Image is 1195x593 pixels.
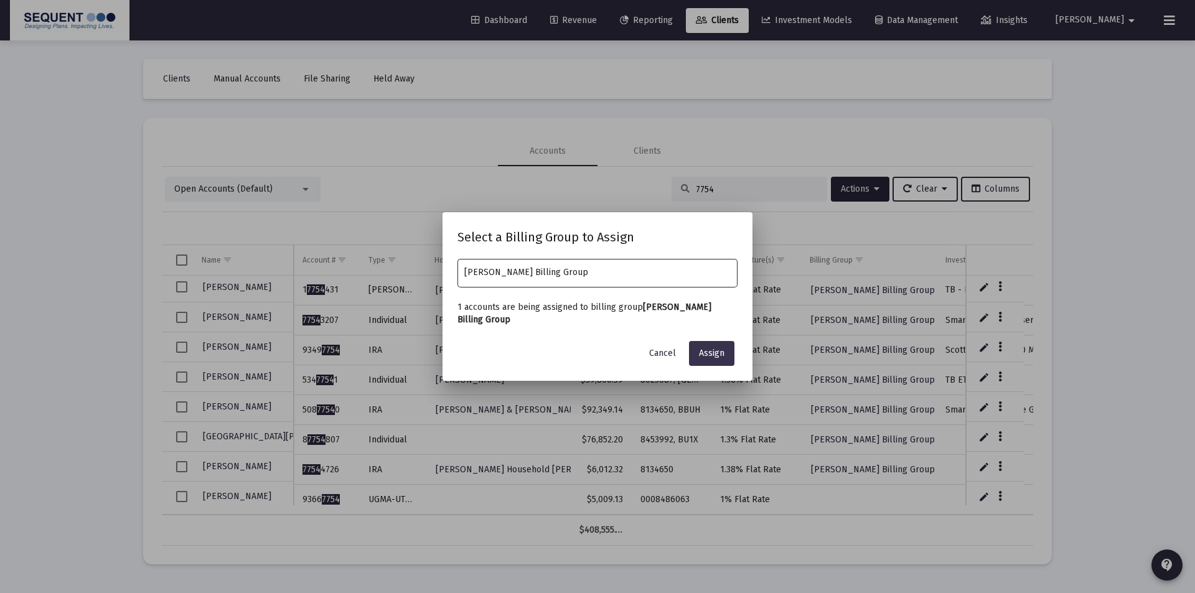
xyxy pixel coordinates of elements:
span: Assign [699,348,724,358]
p: 1 accounts are being assigned to billing group [457,301,738,326]
input: Select a billing group [464,268,731,278]
h2: Select a Billing Group to Assign [457,227,738,247]
button: Assign [689,341,734,366]
span: Cancel [649,348,676,358]
button: Cancel [639,341,686,366]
